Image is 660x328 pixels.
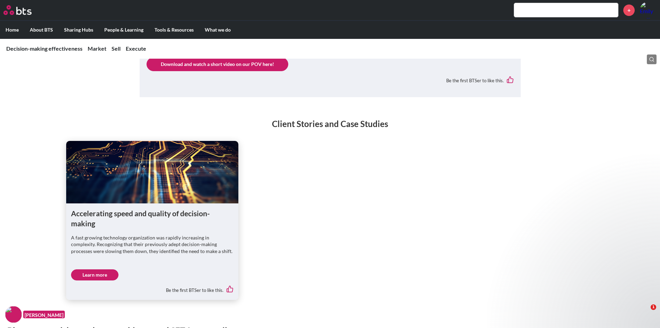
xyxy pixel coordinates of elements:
a: Sell [112,45,121,52]
p: A fast growing technology organization was rapidly increasing in complexity. Recognizing that the... [71,234,234,255]
label: Tools & Resources [149,21,199,39]
figcaption: [PERSON_NAME] [23,311,65,319]
a: Execute [126,45,146,52]
div: Be the first BTSer to like this. [147,71,514,90]
h1: Accelerating speed and quality of decision-making [71,208,234,229]
span: 1 [651,304,656,310]
label: People & Learning [99,21,149,39]
a: Profile [640,2,657,18]
a: Download and watch a short video on our POV here! [147,57,288,71]
a: + [623,5,635,16]
img: F [5,306,22,323]
a: Go home [3,5,44,15]
a: Decision-making effectiveness [6,45,82,52]
label: Sharing Hubs [59,21,99,39]
label: About BTS [24,21,59,39]
label: What we do [199,21,236,39]
a: Learn more [71,269,118,280]
img: Emily Ramdhany [640,2,657,18]
iframe: Intercom live chat [636,304,653,321]
img: BTS Logo [3,5,32,15]
a: Market [88,45,106,52]
iframe: Intercom notifications message [521,186,660,309]
div: Be the first BTSer to like this. [71,280,234,295]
